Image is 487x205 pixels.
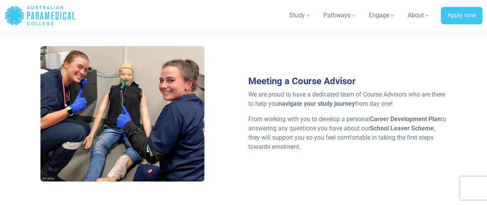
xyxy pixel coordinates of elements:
a: Engage [364,5,400,26]
strong: School Leaver Scheme [370,125,434,132]
h3: Meeting a Course Advisor [248,76,447,87]
a: Australian Paramedical College [5,3,76,28]
a: Apply now [441,7,482,25]
a: Study [285,5,316,26]
strong: navigate your study journey [278,100,355,107]
p: From working with you to develop a personal to answering any questions you have about our , they ... [248,115,447,152]
a: Pathways [319,5,361,26]
a: About [403,5,435,26]
p: We are proud to have a dedicated team of Course Advisors who are there to help you from day one! [248,90,447,108]
strong: Career Development Plan [370,115,441,123]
